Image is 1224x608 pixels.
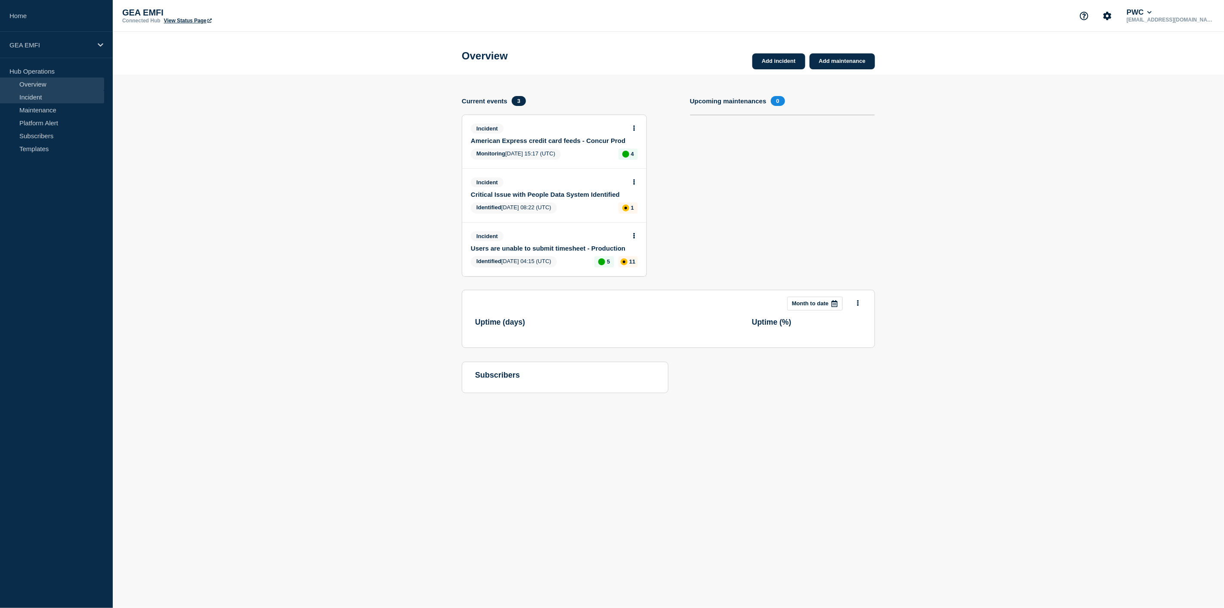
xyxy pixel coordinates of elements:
[690,97,767,105] h4: Upcoming maintenances
[476,204,501,211] span: Identified
[122,18,161,24] p: Connected Hub
[122,8,294,18] p: GEA EMFI
[9,41,92,49] p: GEA EMFI
[471,245,626,252] a: Users are unable to submit timesheet - Production
[471,256,557,267] span: [DATE] 04:15 (UTC)
[471,202,557,214] span: [DATE] 08:22 (UTC)
[475,371,655,380] h4: subscribers
[792,300,828,307] p: Month to date
[629,258,635,265] p: 11
[471,124,504,133] span: Incident
[476,150,505,157] span: Monitoring
[752,318,791,327] h3: Uptime ( % )
[598,258,605,265] div: up
[631,151,634,157] p: 4
[476,258,501,264] span: Identified
[471,191,626,198] a: Critical Issue with People Data System Identified
[1125,8,1153,17] button: PWC
[471,177,504,187] span: Incident
[1125,17,1215,23] p: [EMAIL_ADDRESS][DOMAIN_NAME]
[164,18,212,24] a: View Status Page
[771,96,785,106] span: 0
[1075,7,1093,25] button: Support
[471,149,561,160] span: [DATE] 15:17 (UTC)
[512,96,526,106] span: 3
[631,205,634,211] p: 1
[622,205,629,211] div: affected
[810,53,875,69] a: Add maintenance
[475,318,525,327] h3: Uptime ( days )
[752,53,805,69] a: Add incident
[462,97,507,105] h4: Current events
[471,231,504,241] span: Incident
[471,137,626,144] a: American Express credit card feeds - Concur Prod
[621,258,627,265] div: affected
[787,297,843,310] button: Month to date
[1098,7,1116,25] button: Account settings
[607,258,610,265] p: 5
[462,50,508,62] h1: Overview
[622,151,629,158] div: up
